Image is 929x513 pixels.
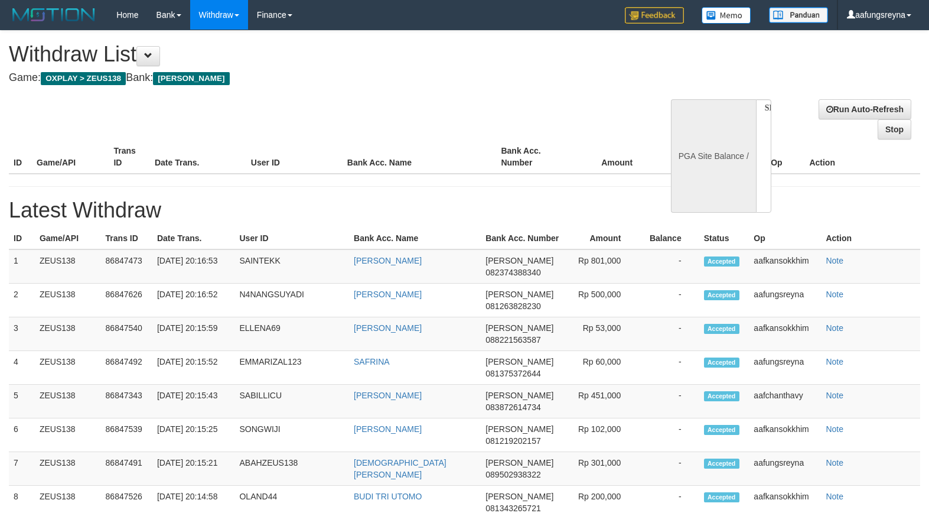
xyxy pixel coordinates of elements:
th: Game/API [35,228,101,249]
td: 86847473 [101,249,152,284]
span: 083872614734 [485,402,540,412]
td: [DATE] 20:15:43 [152,385,235,418]
a: [PERSON_NAME] [354,323,422,333]
td: 3 [9,317,35,351]
a: Note [826,256,843,265]
h4: Game: Bank: [9,72,608,84]
span: [PERSON_NAME] [485,256,553,265]
a: BUDI TRI UTOMO [354,492,422,501]
th: Amount [573,140,650,174]
td: [DATE] 20:15:59 [152,317,235,351]
span: 081219202157 [485,436,540,446]
td: SABILLICU [234,385,349,418]
th: ID [9,228,35,249]
td: aafkansokkhim [749,249,821,284]
a: Note [826,424,843,434]
span: Accepted [704,256,739,267]
td: aafchanthavy [749,385,821,418]
td: - [638,249,699,284]
td: ABAHZEUS138 [234,452,349,486]
td: 1 [9,249,35,284]
td: - [638,452,699,486]
span: OXPLAY > ZEUS138 [41,72,126,85]
td: 4 [9,351,35,385]
span: Accepted [704,492,739,502]
td: [DATE] 20:16:53 [152,249,235,284]
td: 86847540 [101,317,152,351]
th: Op [766,140,804,174]
img: MOTION_logo.png [9,6,99,24]
td: aafungsreyna [749,351,821,385]
th: Trans ID [109,140,150,174]
td: SONGWIJI [234,418,349,452]
td: Rp 301,000 [568,452,639,486]
td: Rp 53,000 [568,317,639,351]
th: Balance [638,228,699,249]
h1: Latest Withdraw [9,199,920,222]
span: Accepted [704,391,739,401]
td: - [638,385,699,418]
h1: Withdraw List [9,43,608,66]
td: ZEUS138 [35,284,101,317]
a: Note [826,458,843,467]
th: User ID [246,140,343,174]
td: Rp 102,000 [568,418,639,452]
span: 081263828230 [485,301,540,311]
a: [DEMOGRAPHIC_DATA][PERSON_NAME] [354,458,446,479]
span: Accepted [704,425,739,435]
img: Feedback.jpg [625,7,684,24]
a: Note [826,357,843,366]
td: - [638,317,699,351]
td: ZEUS138 [35,317,101,351]
td: 5 [9,385,35,418]
span: 089502938322 [485,470,540,479]
td: ZEUS138 [35,385,101,418]
a: SAFRINA [354,357,390,366]
span: Accepted [704,290,739,300]
td: ELLENA69 [234,317,349,351]
td: ZEUS138 [35,249,101,284]
td: aafungsreyna [749,452,821,486]
td: [DATE] 20:16:52 [152,284,235,317]
td: [DATE] 20:15:25 [152,418,235,452]
a: [PERSON_NAME] [354,391,422,400]
td: N4NANGSUYADI [234,284,349,317]
td: Rp 801,000 [568,249,639,284]
td: - [638,351,699,385]
th: Op [749,228,821,249]
th: Bank Acc. Number [496,140,573,174]
td: aafungsreyna [749,284,821,317]
th: ID [9,140,32,174]
td: - [638,284,699,317]
a: Note [826,323,843,333]
td: aafkansokkhim [749,317,821,351]
span: 081343265721 [485,504,540,513]
a: Note [826,391,843,400]
th: Date Trans. [152,228,235,249]
span: [PERSON_NAME] [153,72,229,85]
th: Status [699,228,749,249]
th: User ID [234,228,349,249]
td: ZEUS138 [35,418,101,452]
img: panduan.png [769,7,828,23]
th: Action [821,228,920,249]
a: Run Auto-Refresh [819,99,911,119]
span: Accepted [704,324,739,334]
td: SAINTEKK [234,249,349,284]
td: - [638,418,699,452]
td: 86847491 [101,452,152,486]
div: PGA Site Balance / [671,99,756,213]
span: [PERSON_NAME] [485,290,553,299]
a: Stop [878,119,911,139]
span: 081375372644 [485,369,540,378]
a: [PERSON_NAME] [354,424,422,434]
span: [PERSON_NAME] [485,424,553,434]
th: Bank Acc. Name [349,228,481,249]
a: [PERSON_NAME] [354,256,422,265]
th: Trans ID [101,228,152,249]
td: 6 [9,418,35,452]
td: 2 [9,284,35,317]
span: Accepted [704,459,739,469]
td: ZEUS138 [35,351,101,385]
td: aafkansokkhim [749,418,821,452]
